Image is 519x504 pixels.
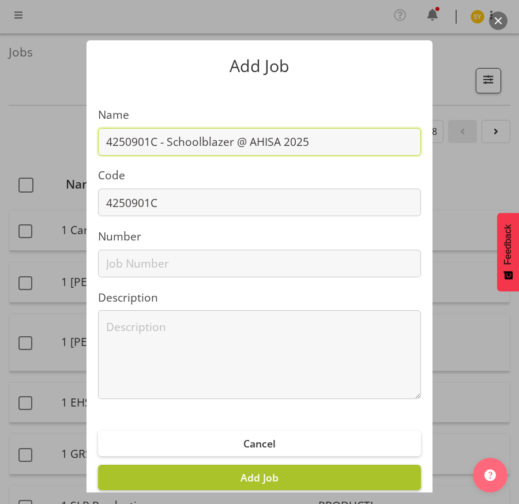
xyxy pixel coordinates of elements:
span: Cancel [243,437,276,450]
label: Code [98,167,421,184]
input: Job Code [98,189,421,216]
p: Add Job [98,58,421,74]
button: Cancel [98,431,421,456]
label: Number [98,228,421,245]
label: Description [98,289,421,306]
span: Feedback [503,224,513,265]
img: help-xxl-2.png [484,469,496,481]
label: Name [98,107,421,123]
span: Add Job [240,471,279,484]
input: Job Name [98,128,421,156]
input: Job Number [98,250,421,277]
button: Feedback - Show survey [497,213,519,291]
button: Add Job [98,465,421,490]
